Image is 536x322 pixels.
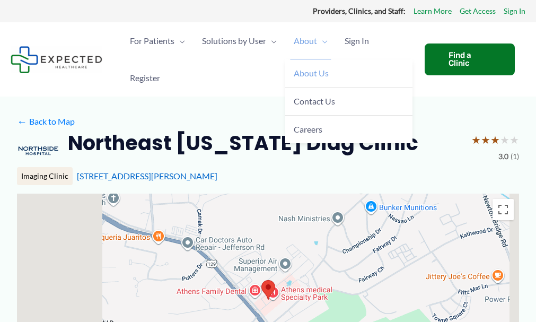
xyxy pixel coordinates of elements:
span: Menu Toggle [317,22,328,59]
a: Sign In [336,22,377,59]
a: [STREET_ADDRESS][PERSON_NAME] [77,171,217,181]
span: ★ [490,130,500,150]
a: About Us [285,59,412,88]
a: Contact Us [285,88,412,116]
a: Find a Clinic [425,43,515,75]
span: ★ [471,130,481,150]
a: Register [121,59,169,97]
span: Menu Toggle [266,22,277,59]
h2: Northeast [US_STATE] Diag Clinic [68,130,418,156]
a: AboutMenu Toggle [285,22,336,59]
span: Solutions by User [202,22,266,59]
a: Get Access [460,4,496,18]
span: ← [17,116,27,126]
a: Solutions by UserMenu Toggle [194,22,285,59]
a: Careers [285,116,412,143]
span: ★ [500,130,509,150]
span: For Patients [130,22,174,59]
span: Careers [294,124,322,134]
a: For PatientsMenu Toggle [121,22,194,59]
span: Menu Toggle [174,22,185,59]
strong: Providers, Clinics, and Staff: [313,6,406,15]
a: ←Back to Map [17,114,75,129]
span: ★ [481,130,490,150]
span: About [294,22,317,59]
img: Expected Healthcare Logo - side, dark font, small [11,46,102,73]
a: Sign In [504,4,525,18]
span: Contact Us [294,96,335,106]
div: Imaging Clinic [17,167,73,185]
button: Toggle fullscreen view [493,199,514,220]
nav: Primary Site Navigation [121,22,414,97]
span: Sign In [345,22,369,59]
span: Register [130,59,160,97]
a: Learn More [414,4,452,18]
span: About Us [294,68,329,78]
span: ★ [509,130,519,150]
span: (1) [511,150,519,163]
span: 3.0 [498,150,508,163]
